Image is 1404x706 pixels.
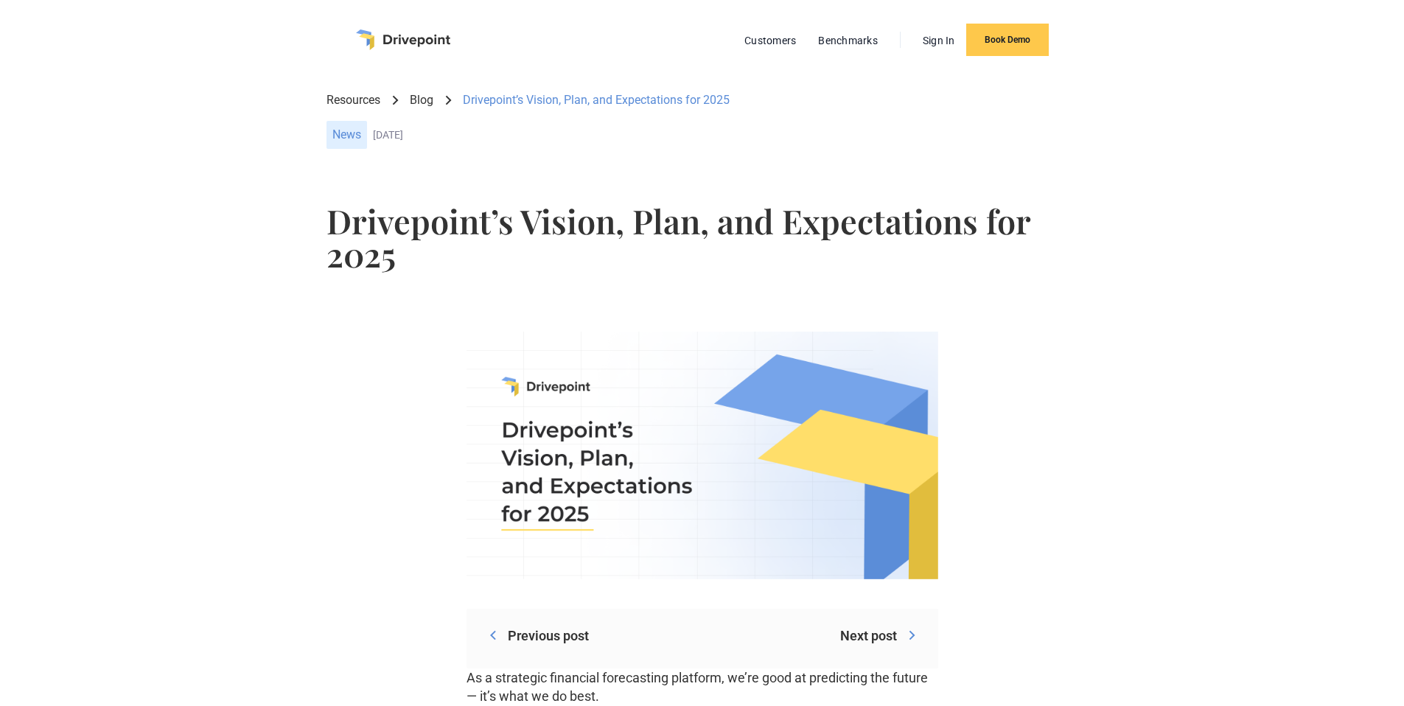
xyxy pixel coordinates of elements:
a: Blog [410,92,433,108]
a: Resources [326,92,380,108]
div: Drivepoint’s Vision, Plan, and Expectations for 2025 [463,92,730,108]
p: As a strategic financial forecasting platform, we’re good at predicting the future — it’s what we... [467,668,938,705]
a: Sign In [915,31,963,50]
div: [DATE] [373,129,1077,141]
a: Next post [840,626,921,651]
div: News [326,121,367,149]
div: Next post [840,626,897,645]
a: Book Demo [966,24,1049,56]
a: Benchmarks [811,31,885,50]
div: Previous post [508,626,589,645]
a: Previous post [484,626,589,651]
h1: Drivepoint’s Vision, Plan, and Expectations for 2025 [326,204,1077,270]
a: home [356,29,450,50]
a: Customers [737,31,803,50]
